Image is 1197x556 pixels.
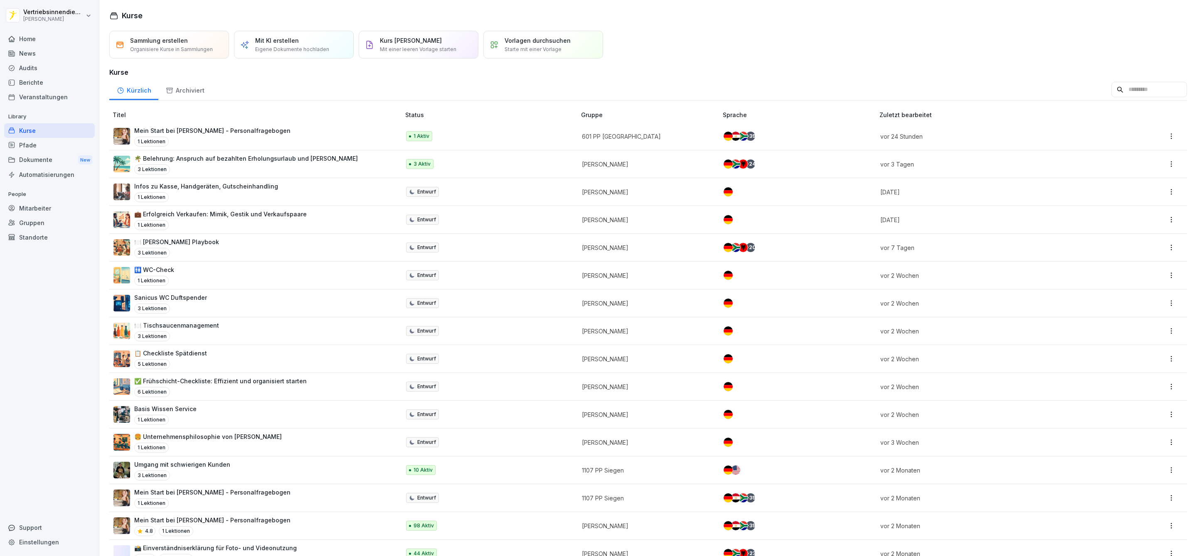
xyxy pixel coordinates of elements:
[746,132,755,141] div: + 39
[880,299,1099,308] p: vor 2 Wochen
[134,544,297,552] p: 📸 Einverständniserklärung für Foto- und Videonutzung
[4,188,95,201] p: People
[731,521,740,530] img: eg.svg
[4,32,95,46] a: Home
[113,110,402,119] p: Titel
[724,299,733,308] img: de.svg
[724,271,733,280] img: de.svg
[724,326,733,336] img: de.svg
[113,211,130,228] img: elhrexh7bm1zs7xeh2a9f3un.png
[880,327,1099,336] p: vor 2 Wochen
[145,527,153,535] p: 4.8
[4,110,95,123] p: Library
[880,216,1099,224] p: [DATE]
[4,152,95,168] a: DokumenteNew
[113,350,130,367] img: l2h2shijmtm51cczhw7odq98.png
[4,75,95,90] a: Berichte
[134,460,230,469] p: Umgang mit schwierigen Kunden
[130,36,188,45] p: Sammlung erstellen
[505,46,562,53] p: Starte mit einer Vorlage
[4,138,95,152] a: Pfade
[880,243,1099,252] p: vor 7 Tagen
[505,36,571,45] p: Vorlagen durchsuchen
[417,216,436,223] p: Entwurf
[113,184,130,200] img: h2mn30dzzrvbhtu8twl9he0v.png
[731,465,740,475] img: us.svg
[255,36,299,45] p: Mit KI erstellen
[134,182,278,191] p: Infos zu Kasse, Handgeräten, Gutscheinhandling
[134,321,219,330] p: 🍽️ Tischsaucenmanagement
[739,243,748,252] img: al.svg
[134,164,170,174] p: 3 Lektionen
[380,46,456,53] p: Mit einer leeren Vorlage starten
[731,159,740,169] img: za.svg
[417,355,436,363] p: Entwurf
[380,36,442,45] p: Kurs [PERSON_NAME]
[134,404,197,413] p: Basis Wissen Service
[582,188,709,196] p: [PERSON_NAME]
[113,295,130,311] img: luuqjhkzcakh9ccac2pz09oo.png
[4,123,95,138] a: Kurse
[4,61,95,75] a: Audits
[109,67,1187,77] h3: Kurse
[4,216,95,230] a: Gruppen
[880,438,1099,447] p: vor 3 Wochen
[134,265,174,274] p: 🚻 WC-Check
[113,490,130,506] img: aaay8cu0h1hwaqqp9269xjan.png
[724,493,733,502] img: de.svg
[134,210,307,218] p: 💼 Erfolgreich Verkaufen: Mimik, Gestik und Verkaufspaare
[113,378,130,395] img: kv1piqrsvckxew6wyil21tmn.png
[417,494,436,502] p: Entwurf
[134,304,170,314] p: 3 Lektionen
[134,443,169,453] p: 1 Lektionen
[134,220,169,230] p: 1 Lektionen
[417,272,436,279] p: Entwurf
[417,188,436,196] p: Entwurf
[134,331,170,341] p: 3 Lektionen
[414,466,433,474] p: 10 Aktiv
[724,410,733,419] img: de.svg
[134,432,282,441] p: 🍔 Unternehmensphilosophie von [PERSON_NAME]
[880,494,1099,502] p: vor 2 Monaten
[880,382,1099,391] p: vor 2 Wochen
[724,382,733,391] img: de.svg
[724,354,733,363] img: de.svg
[414,160,431,168] p: 3 Aktiv
[417,244,436,251] p: Entwurf
[23,16,84,22] p: [PERSON_NAME]
[4,535,95,549] div: Einstellungen
[582,355,709,363] p: [PERSON_NAME]
[724,132,733,141] img: de.svg
[417,383,436,390] p: Entwurf
[23,9,84,16] p: Vertriebsinnendienst
[582,522,709,530] p: [PERSON_NAME]
[724,243,733,252] img: de.svg
[4,230,95,245] a: Standorte
[724,465,733,475] img: de.svg
[113,128,130,145] img: aaay8cu0h1hwaqqp9269xjan.png
[739,159,748,169] img: al.svg
[582,271,709,280] p: [PERSON_NAME]
[134,387,170,397] p: 6 Lektionen
[4,167,95,182] div: Automatisierungen
[880,132,1099,141] p: vor 24 Stunden
[134,415,169,425] p: 1 Lektionen
[255,46,329,53] p: Eigene Dokumente hochladen
[731,132,740,141] img: eg.svg
[134,470,170,480] p: 3 Lektionen
[109,79,158,100] a: Kürzlich
[746,243,755,252] div: + 20
[582,382,709,391] p: [PERSON_NAME]
[581,110,719,119] p: Gruppe
[880,466,1099,475] p: vor 2 Monaten
[746,521,755,530] div: + 39
[113,462,130,478] img: ibmq16c03v2u1873hyb2ubud.png
[582,299,709,308] p: [PERSON_NAME]
[4,46,95,61] a: News
[158,79,212,100] a: Archiviert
